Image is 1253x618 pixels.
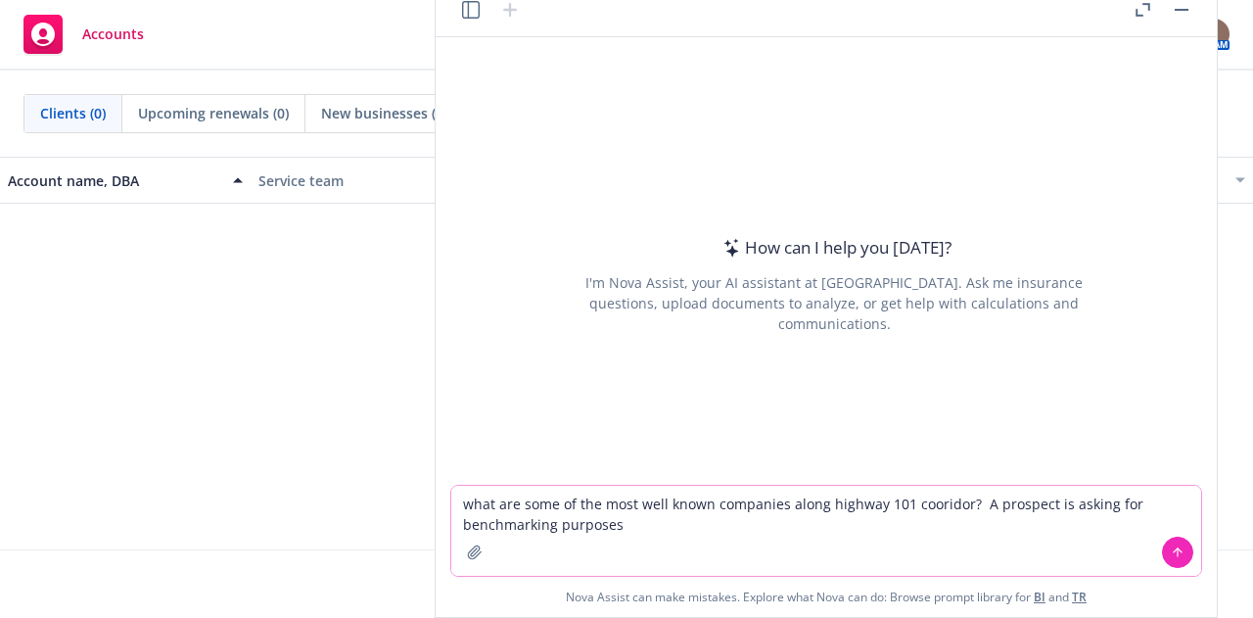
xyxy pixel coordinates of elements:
div: How can I help you [DATE]? [718,235,951,261]
a: BI [1034,589,1045,605]
span: New businesses (0) [321,103,447,123]
a: Accounts [16,7,152,62]
div: I'm Nova Assist, your AI assistant at [GEOGRAPHIC_DATA]. Ask me insurance questions, upload docum... [559,272,1109,334]
div: Account name, DBA [8,170,221,191]
span: Accounts [82,26,144,42]
span: Nova Assist can make mistakes. Explore what Nova can do: Browse prompt library for and [566,577,1087,617]
span: Upcoming renewals (0) [138,103,289,123]
button: Service team [251,157,501,204]
textarea: what are some of the most well known companies along highway 101 cooridor? A prospect is asking f... [451,486,1201,576]
span: Clients (0) [40,103,106,123]
div: Service team [258,170,493,191]
a: TR [1072,589,1087,605]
